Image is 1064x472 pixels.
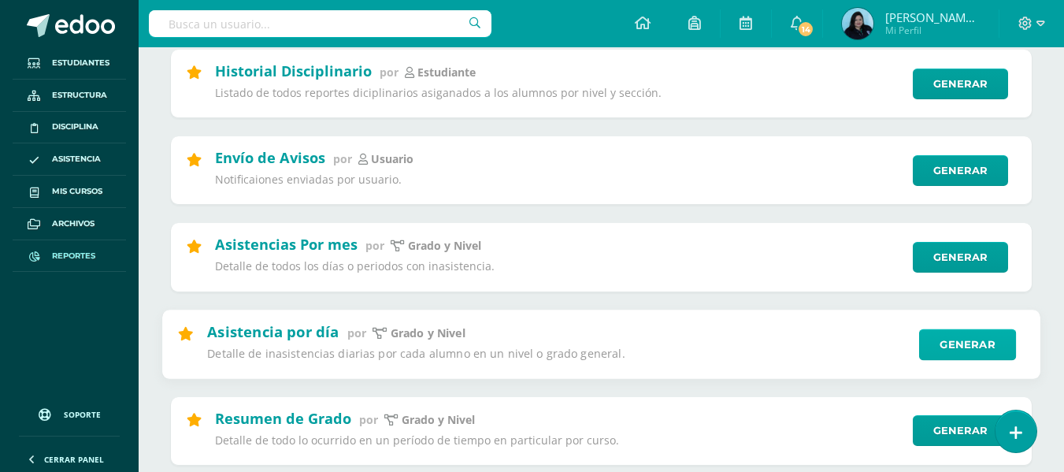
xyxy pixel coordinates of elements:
[13,240,126,273] a: Reportes
[215,148,325,167] h2: Envío de Avisos
[913,69,1008,99] a: Generar
[19,393,120,432] a: Soporte
[215,433,903,448] p: Detalle de todo lo ocurrido en un período de tiempo en particular por curso.
[885,9,980,25] span: [PERSON_NAME][DATE]
[365,238,384,253] span: por
[52,250,95,262] span: Reportes
[52,89,107,102] span: Estructura
[359,412,378,427] span: por
[215,259,903,273] p: Detalle de todos los días o periodos con inasistencia.
[842,8,873,39] img: 7cb9ebd05b140000fdc9db502d26292e.png
[380,65,399,80] span: por
[913,155,1008,186] a: Generar
[333,151,352,166] span: por
[52,217,95,230] span: Archivos
[913,415,1008,446] a: Generar
[44,454,104,465] span: Cerrar panel
[347,325,366,340] span: por
[402,413,475,427] p: Grado y Nivel
[13,47,126,80] a: Estudiantes
[13,143,126,176] a: Asistencia
[215,409,351,428] h2: Resumen de Grado
[919,329,1016,360] a: Generar
[391,325,465,340] p: Grado y Nivel
[215,61,372,80] h2: Historial Disciplinario
[13,112,126,144] a: Disciplina
[885,24,980,37] span: Mi Perfil
[215,235,358,254] h2: Asistencias Por mes
[913,242,1008,273] a: Generar
[13,176,126,208] a: Mis cursos
[13,80,126,112] a: Estructura
[149,10,491,37] input: Busca un usuario...
[52,153,101,165] span: Asistencia
[371,152,413,166] p: Usuario
[408,239,481,253] p: Grado y Nivel
[13,208,126,240] a: Archivos
[207,347,908,362] p: Detalle de inasistencias diarias por cada alumno en un nivel o grado general.
[52,185,102,198] span: Mis cursos
[215,173,903,187] p: Notificaiones enviadas por usuario.
[64,409,101,420] span: Soporte
[207,321,339,340] h2: Asistencia por día
[417,65,476,80] p: estudiante
[52,121,98,133] span: Disciplina
[215,86,903,100] p: Listado de todos reportes diciplinarios asiganados a los alumnos por nivel y sección.
[797,20,814,38] span: 14
[52,57,109,69] span: Estudiantes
